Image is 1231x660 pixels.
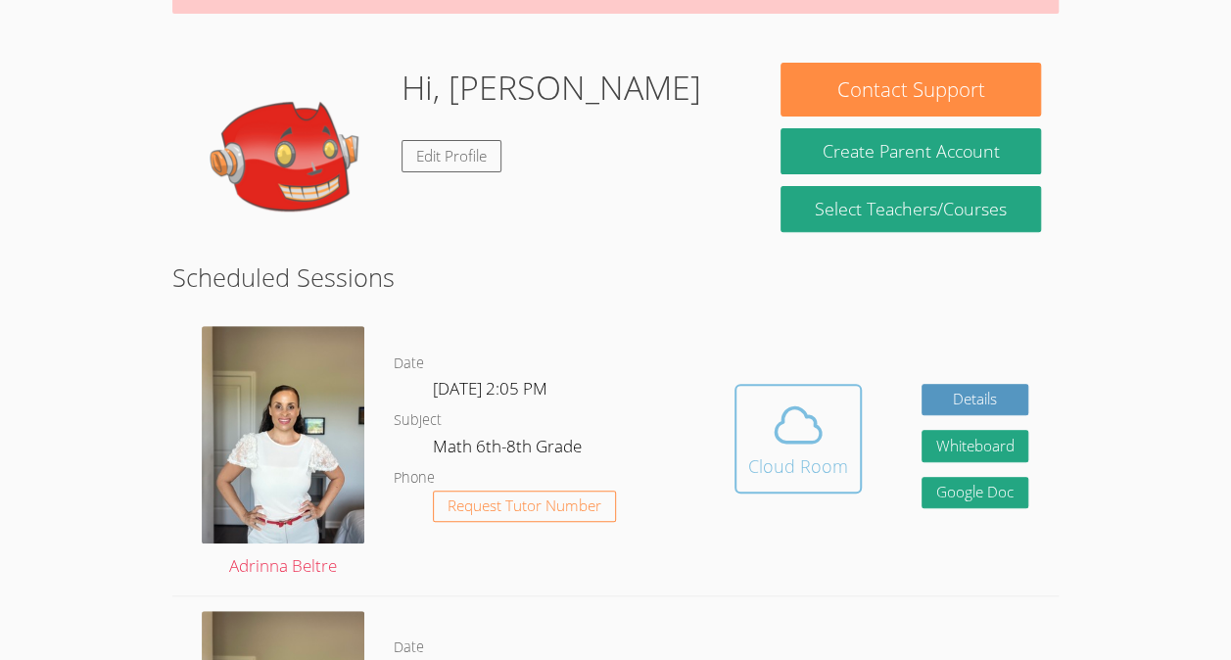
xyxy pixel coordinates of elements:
[394,352,424,376] dt: Date
[394,408,442,433] dt: Subject
[433,491,616,523] button: Request Tutor Number
[922,430,1029,462] button: Whiteboard
[394,636,424,660] dt: Date
[781,128,1040,174] button: Create Parent Account
[190,63,386,259] img: default.png
[781,63,1040,117] button: Contact Support
[402,63,701,113] h1: Hi, [PERSON_NAME]
[448,498,601,513] span: Request Tutor Number
[172,259,1059,296] h2: Scheduled Sessions
[402,140,501,172] a: Edit Profile
[922,384,1029,416] a: Details
[748,452,848,480] div: Cloud Room
[734,384,862,494] button: Cloud Room
[433,377,547,400] span: [DATE] 2:05 PM
[202,326,364,580] a: Adrinna Beltre
[433,433,586,466] dd: Math 6th-8th Grade
[781,186,1040,232] a: Select Teachers/Courses
[394,466,435,491] dt: Phone
[922,477,1029,509] a: Google Doc
[202,326,364,543] img: IMG_9685.jpeg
